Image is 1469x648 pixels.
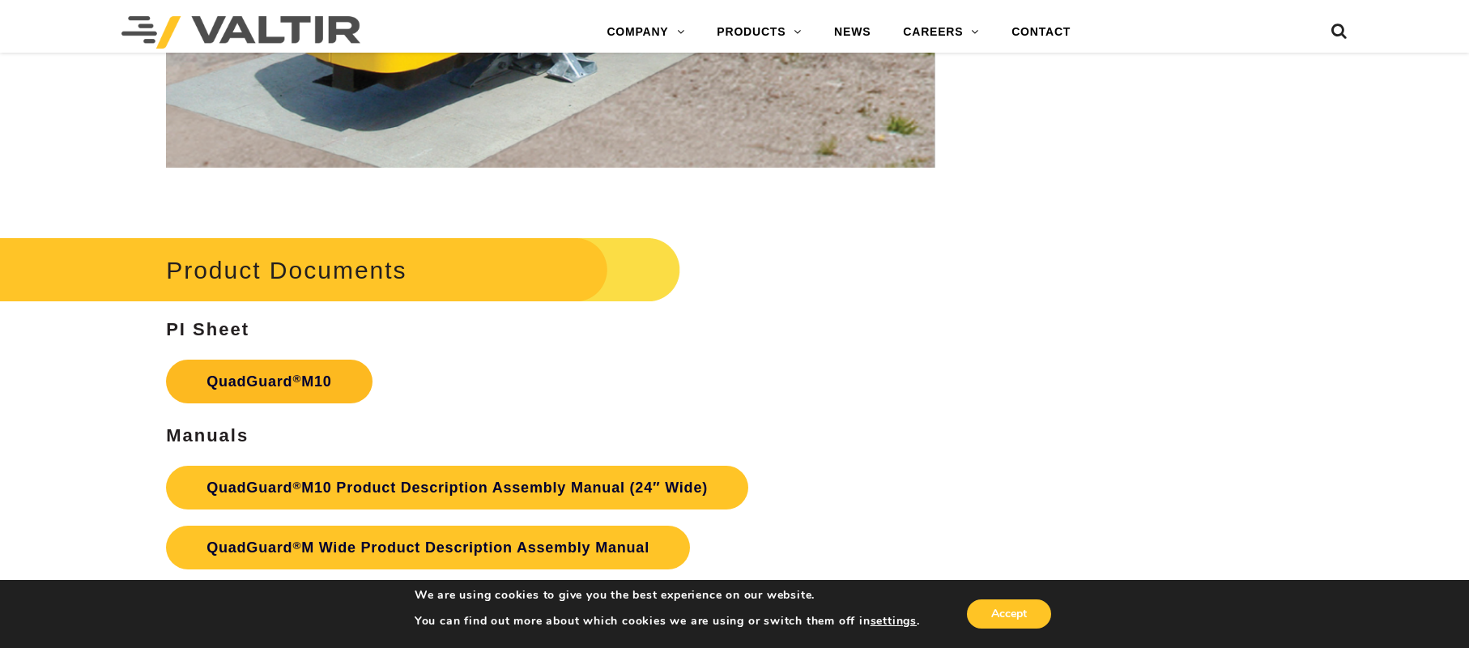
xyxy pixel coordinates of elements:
[166,466,748,509] a: QuadGuard®M10 Product Description Assembly Manual (24″ Wide)
[415,614,920,629] p: You can find out more about which cookies we are using or switch them off in .
[292,480,301,492] sup: ®
[166,319,249,339] strong: PI Sheet
[166,526,690,569] a: QuadGuard®M Wide Product Description Assembly Manual
[887,16,995,49] a: CAREERS
[967,599,1051,629] button: Accept
[871,614,917,629] button: settings
[166,360,372,403] a: QuadGuard®M10
[415,588,920,603] p: We are using cookies to give you the best experience on our website.
[700,16,818,49] a: PRODUCTS
[121,16,360,49] img: Valtir
[292,373,301,385] sup: ®
[292,539,301,552] sup: ®
[166,425,249,446] strong: Manuals
[818,16,887,49] a: NEWS
[590,16,700,49] a: COMPANY
[995,16,1087,49] a: CONTACT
